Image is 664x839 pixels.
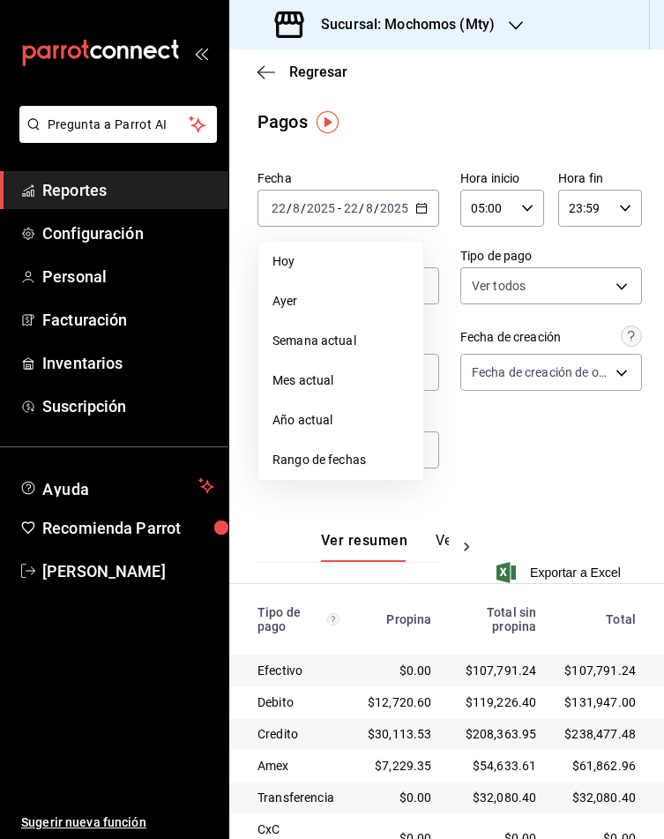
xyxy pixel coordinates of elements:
div: $61,862.96 [564,757,636,775]
span: Inventarios [42,351,214,375]
span: Facturación [42,308,214,332]
input: -- [365,201,374,215]
span: Mes actual [272,371,409,390]
div: Pagos [257,109,308,135]
span: / [374,201,379,215]
span: Personal [42,265,214,288]
span: Año actual [272,411,409,430]
div: $12,720.60 [368,693,432,711]
button: open_drawer_menu [194,46,208,60]
div: $7,229.35 [368,757,432,775]
label: Tipo de pago [460,250,642,262]
div: $0.00 [368,789,432,806]
h3: Sucursal: Mochomos (Mty) [307,14,495,35]
span: Sugerir nueva función [21,813,214,832]
div: $32,080.40 [459,789,536,806]
svg: Los pagos realizados con Pay y otras terminales son montos brutos. [327,613,339,626]
div: Transferencia [257,789,339,806]
div: $119,226.40 [459,693,536,711]
div: Propina [368,612,432,626]
span: Hoy [272,252,409,271]
span: Semana actual [272,332,409,350]
span: Recomienda Parrot [42,516,214,540]
img: Tooltip marker [317,111,339,133]
div: $0.00 [368,662,432,679]
button: Regresar [257,64,347,80]
div: $208,363.95 [459,725,536,743]
div: Credito [257,725,339,743]
span: / [287,201,292,215]
div: Tipo de pago [257,605,339,633]
div: $131,947.00 [564,693,636,711]
span: [PERSON_NAME] [42,559,214,583]
div: $54,633.61 [459,757,536,775]
div: Fecha de creación [460,328,561,347]
div: Debito [257,693,339,711]
div: $107,791.24 [564,662,636,679]
span: Pregunta a Parrot AI [48,116,190,134]
input: ---- [306,201,336,215]
input: ---- [379,201,409,215]
label: Hora inicio [460,172,544,184]
span: Configuración [42,221,214,245]
span: Ayuda [42,476,191,497]
input: -- [271,201,287,215]
span: Fecha de creación de orden [472,363,609,381]
span: Rango de fechas [272,451,409,469]
a: Pregunta a Parrot AI [12,128,217,146]
div: $30,113.53 [368,725,432,743]
label: Fecha [257,172,439,184]
span: Ver todos [472,277,526,295]
button: Pregunta a Parrot AI [19,106,217,143]
span: Regresar [289,64,347,80]
span: Ayer [272,292,409,311]
span: Suscripción [42,394,214,418]
button: Ver pagos [436,532,502,562]
div: $32,080.40 [564,789,636,806]
span: Reportes [42,178,214,202]
input: -- [292,201,301,215]
input: -- [343,201,359,215]
div: Efectivo [257,662,339,679]
span: - [338,201,341,215]
span: / [301,201,306,215]
button: Exportar a Excel [500,562,621,583]
div: Total [564,612,636,626]
button: Ver resumen [321,532,407,562]
div: $107,791.24 [459,662,536,679]
div: Total sin propina [459,605,536,633]
div: Amex [257,757,339,775]
span: / [359,201,364,215]
div: $238,477.48 [564,725,636,743]
div: navigation tabs [321,532,449,562]
label: Hora fin [558,172,642,184]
